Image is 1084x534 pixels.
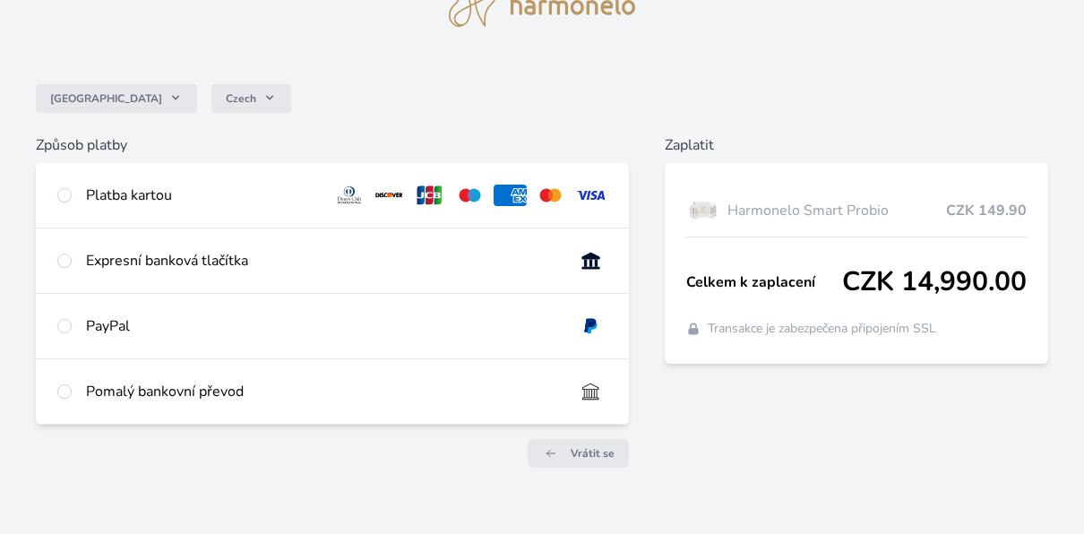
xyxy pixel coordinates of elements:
[946,200,1027,221] span: CZK 149.90
[453,185,486,206] img: maestro.svg
[727,200,946,221] span: Harmonelo Smart Probio
[36,84,197,113] button: [GEOGRAPHIC_DATA]
[686,188,720,233] img: Box-6-lahvi-SMART-PROBIO-1_(1)-lo.png
[686,271,842,293] span: Celkem k zaplacení
[50,91,162,106] span: [GEOGRAPHIC_DATA]
[36,134,629,156] h6: Způsob platby
[211,84,291,113] button: Czech
[494,185,527,206] img: amex.svg
[333,185,366,206] img: diners.svg
[528,439,629,468] a: Vrátit se
[86,250,560,271] div: Expresní banková tlačítka
[574,315,607,337] img: paypal.svg
[708,320,936,338] span: Transakce je zabezpečena připojením SSL
[373,185,406,206] img: discover.svg
[842,266,1027,298] span: CZK 14,990.00
[665,134,1048,156] h6: Zaplatit
[574,381,607,402] img: bankTransfer_IBAN.svg
[571,446,615,461] span: Vrátit se
[86,381,560,402] div: Pomalý bankovní převod
[574,250,607,271] img: onlineBanking_CZ.svg
[534,185,567,206] img: mc.svg
[226,91,256,106] span: Czech
[574,185,607,206] img: visa.svg
[86,315,560,337] div: PayPal
[413,185,446,206] img: jcb.svg
[86,185,319,206] div: Platba kartou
